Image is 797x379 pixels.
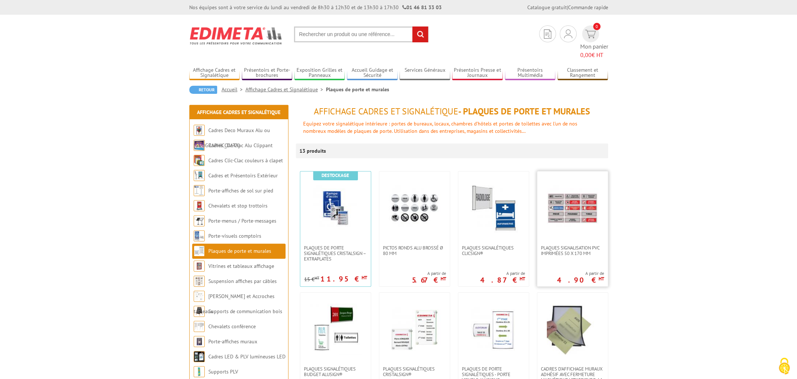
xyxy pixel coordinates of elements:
[300,366,371,377] a: Plaques Signalétiques Budget AluSign®
[326,86,389,93] li: Plaques de porte et murales
[347,67,398,79] a: Accueil Guidage et Sécurité
[599,276,604,282] sup: HT
[194,200,205,211] img: Chevalets et stop trottoirs
[194,276,205,287] img: Suspension affiches par câbles
[315,275,319,280] sup: HT
[194,293,274,315] a: [PERSON_NAME] et Accroches tableaux
[379,366,450,377] a: Plaques signalétiques CristalSign®
[208,202,268,209] a: Chevalets et stop trottoirs
[194,336,205,347] img: Porte-affiches muraux
[194,170,205,181] img: Cadres et Présentoirs Extérieur
[310,183,361,234] img: Plaques de porte signalétiques CristalSign – extraplates
[383,245,446,256] span: Pictos ronds alu brossé Ø 80 mm
[379,245,450,256] a: Pictos ronds alu brossé Ø 80 mm
[557,67,608,79] a: Classement et Rangement
[304,366,367,377] span: Plaques Signalétiques Budget AluSign®
[480,270,525,276] span: A partir de
[541,245,604,256] span: Plaques signalisation PVC imprimées 50 x 170 mm
[544,29,551,39] img: devis rapide
[208,233,261,239] a: Porte-visuels comptoirs
[194,125,205,136] img: Cadres Deco Muraux Alu ou Bois
[294,67,345,79] a: Exposition Grilles et Panneaux
[208,187,273,194] a: Porte-affiches de sol sur pied
[303,120,577,134] font: Equipez votre signalétique intérieure : portes de bureaux, locaux, chambres d'hôtels et portes de...
[194,261,205,272] img: Vitrines et tableaux affichage
[194,215,205,226] img: Porte-menus / Porte-messages
[208,323,256,330] a: Chevalets conférence
[547,304,598,355] img: Cadres d’affichage muraux adhésif avec fermeture magnétique VIT’AFFICHE® A4 et A3
[568,4,608,11] a: Commande rapide
[189,22,283,49] img: Edimeta
[194,127,270,149] a: Cadres Deco Muraux Alu ou [GEOGRAPHIC_DATA]
[189,86,217,94] a: Retour
[194,230,205,241] img: Porte-visuels comptoirs
[189,4,442,11] div: Nos équipes sont à votre service du lundi au vendredi de 8h30 à 12h30 et de 13h30 à 17h30
[208,278,277,284] a: Suspension affiches par câbles
[441,276,446,282] sup: HT
[222,86,245,93] a: Accueil
[194,185,205,196] img: Porte-affiches de sol sur pied
[310,304,361,355] img: Plaques Signalétiques Budget AluSign®
[242,67,292,79] a: Présentoirs et Porte-brochures
[593,23,600,30] span: 0
[564,29,572,38] img: devis rapide
[194,291,205,302] img: Cimaises et Accroches tableaux
[402,4,442,11] strong: 01 46 81 33 03
[412,26,428,42] input: rechercher
[580,42,608,59] span: Mon panier
[208,338,257,345] a: Porte-affiches muraux
[480,278,525,282] p: 4.87 €
[189,67,240,79] a: Affichage Cadres et Signalétique
[580,51,592,59] span: 0,00
[208,142,273,149] a: Cadres Clic-Clac Alu Clippant
[299,144,327,158] p: 13 produits
[194,366,205,377] img: Supports PLV
[208,368,238,375] a: Supports PLV
[399,67,450,79] a: Services Généraux
[294,26,428,42] input: Rechercher un produit ou une référence...
[245,86,326,93] a: Affichage Cadres et Signalétique
[580,25,608,59] a: devis rapide 0 Mon panier 0,00€ HT
[296,107,608,116] h1: - Plaques de porte et murales
[537,245,608,256] a: Plaques signalisation PVC imprimées 50 x 170 mm
[468,183,519,234] img: Plaques signalétiques ClicSign®
[208,308,282,315] a: Supports de communication bois
[462,245,525,256] span: Plaques signalétiques ClicSign®
[527,4,567,11] a: Catalogue gratuit
[557,270,604,276] span: A partir de
[585,30,596,38] img: devis rapide
[208,172,278,179] a: Cadres et Présentoirs Extérieur
[775,357,793,375] img: Cookies (fenêtre modale)
[412,278,446,282] p: 5.67 €
[389,304,440,355] img: Plaques signalétiques CristalSign®
[197,109,280,116] a: Affichage Cadres et Signalétique
[389,183,440,234] img: Pictos ronds alu brossé Ø 80 mm
[208,263,274,269] a: Vitrines et tableaux affichage
[520,276,525,282] sup: HT
[208,248,271,254] a: Plaques de porte et murales
[304,277,319,282] p: 15 €
[304,245,367,262] span: Plaques de porte signalétiques CristalSign – extraplates
[383,366,446,377] span: Plaques signalétiques CristalSign®
[314,106,458,117] span: Affichage Cadres et Signalétique
[527,4,608,11] div: |
[320,277,367,281] p: 11.95 €
[412,270,446,276] span: A partir de
[452,67,503,79] a: Présentoirs Presse et Journaux
[547,183,598,234] img: Plaques signalisation PVC imprimées 50 x 170 mm
[771,354,797,379] button: Cookies (fenêtre modale)
[322,172,349,178] b: Destockage
[194,155,205,166] img: Cadres Clic-Clac couleurs à clapet
[194,245,205,256] img: Plaques de porte et murales
[362,274,367,281] sup: HT
[208,353,286,360] a: Cadres LED & PLV lumineuses LED
[194,321,205,332] img: Chevalets conférence
[468,304,519,355] img: Plaques de porte signalétiques - Porte Visuels AluSign®
[580,51,608,59] span: € HT
[208,157,283,164] a: Cadres Clic-Clac couleurs à clapet
[300,245,371,262] a: Plaques de porte signalétiques CristalSign – extraplates
[208,217,276,224] a: Porte-menus / Porte-messages
[557,278,604,282] p: 4.90 €
[194,351,205,362] img: Cadres LED & PLV lumineuses LED
[505,67,556,79] a: Présentoirs Multimédia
